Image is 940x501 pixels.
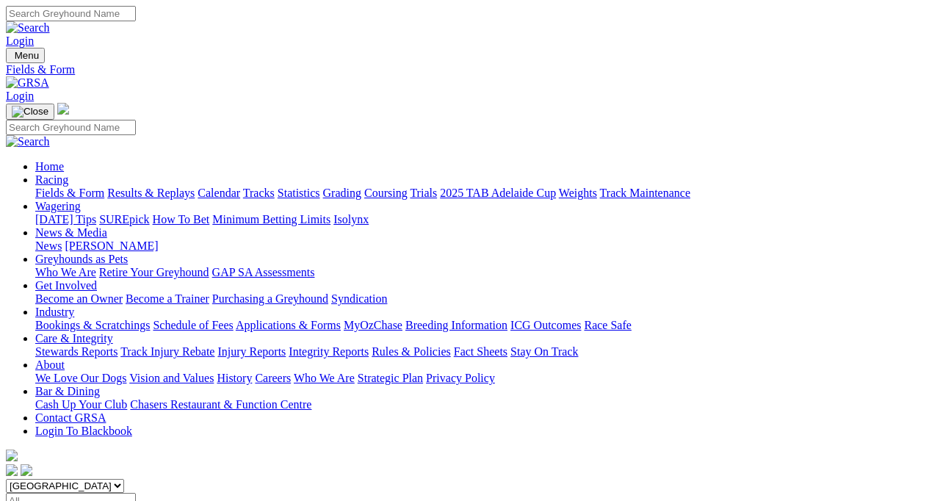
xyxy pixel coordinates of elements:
[6,21,50,35] img: Search
[35,213,934,226] div: Wagering
[278,187,320,199] a: Statistics
[35,173,68,186] a: Racing
[333,213,369,226] a: Isolynx
[35,398,127,411] a: Cash Up Your Club
[212,213,330,226] a: Minimum Betting Limits
[35,345,117,358] a: Stewards Reports
[21,464,32,476] img: twitter.svg
[6,48,45,63] button: Toggle navigation
[35,292,123,305] a: Become an Owner
[35,292,934,306] div: Get Involved
[35,358,65,371] a: About
[364,187,408,199] a: Coursing
[294,372,355,384] a: Who We Are
[6,76,49,90] img: GRSA
[35,398,934,411] div: Bar & Dining
[35,226,107,239] a: News & Media
[6,135,50,148] img: Search
[323,187,361,199] a: Grading
[255,372,291,384] a: Careers
[6,35,34,47] a: Login
[12,106,48,118] img: Close
[6,90,34,102] a: Login
[35,372,126,384] a: We Love Our Dogs
[35,200,81,212] a: Wagering
[6,104,54,120] button: Toggle navigation
[153,319,233,331] a: Schedule of Fees
[35,345,934,358] div: Care & Integrity
[35,279,97,292] a: Get Involved
[107,187,195,199] a: Results & Replays
[35,213,96,226] a: [DATE] Tips
[344,319,402,331] a: MyOzChase
[410,187,437,199] a: Trials
[35,187,104,199] a: Fields & Form
[35,372,934,385] div: About
[6,120,136,135] input: Search
[35,411,106,424] a: Contact GRSA
[358,372,423,384] a: Strategic Plan
[212,292,328,305] a: Purchasing a Greyhound
[35,319,150,331] a: Bookings & Scratchings
[99,213,149,226] a: SUREpick
[35,266,934,279] div: Greyhounds as Pets
[440,187,556,199] a: 2025 TAB Adelaide Cup
[35,187,934,200] div: Racing
[65,239,158,252] a: [PERSON_NAME]
[35,160,64,173] a: Home
[35,239,62,252] a: News
[35,239,934,253] div: News & Media
[6,63,934,76] a: Fields & Form
[212,266,315,278] a: GAP SA Assessments
[600,187,690,199] a: Track Maintenance
[331,292,387,305] a: Syndication
[57,103,69,115] img: logo-grsa-white.png
[584,319,631,331] a: Race Safe
[99,266,209,278] a: Retire Your Greyhound
[126,292,209,305] a: Become a Trainer
[120,345,214,358] a: Track Injury Rebate
[130,398,311,411] a: Chasers Restaurant & Function Centre
[35,332,113,345] a: Care & Integrity
[15,50,39,61] span: Menu
[6,6,136,21] input: Search
[35,253,128,265] a: Greyhounds as Pets
[559,187,597,199] a: Weights
[6,464,18,476] img: facebook.svg
[217,345,286,358] a: Injury Reports
[510,319,581,331] a: ICG Outcomes
[372,345,451,358] a: Rules & Policies
[198,187,240,199] a: Calendar
[243,187,275,199] a: Tracks
[35,266,96,278] a: Who We Are
[129,372,214,384] a: Vision and Values
[153,213,210,226] a: How To Bet
[217,372,252,384] a: History
[426,372,495,384] a: Privacy Policy
[289,345,369,358] a: Integrity Reports
[35,425,132,437] a: Login To Blackbook
[405,319,507,331] a: Breeding Information
[35,319,934,332] div: Industry
[236,319,341,331] a: Applications & Forms
[6,450,18,461] img: logo-grsa-white.png
[35,306,74,318] a: Industry
[35,385,100,397] a: Bar & Dining
[510,345,578,358] a: Stay On Track
[454,345,507,358] a: Fact Sheets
